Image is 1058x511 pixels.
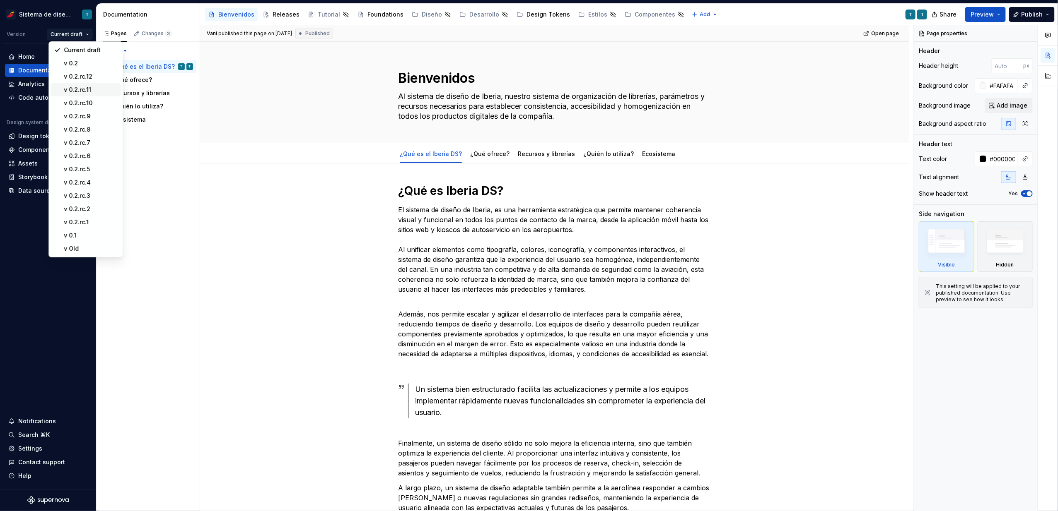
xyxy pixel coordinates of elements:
[64,152,118,160] div: v 0.2.rc.6
[64,46,118,54] div: Current draft
[64,139,118,147] div: v 0.2.rc.7
[64,86,118,94] div: v 0.2.rc.11
[64,218,118,226] div: v 0.2.rc.1
[64,112,118,120] div: v 0.2.rc.9
[64,205,118,213] div: v 0.2.rc.2
[64,178,118,187] div: v 0.2.rc.4
[64,59,118,67] div: v 0.2
[64,231,118,240] div: v 0.1
[64,125,118,134] div: v 0.2.rc.8
[64,99,118,107] div: v 0.2.rc.10
[64,165,118,173] div: v 0.2.rc.5
[64,192,118,200] div: v 0.2.rc.3
[64,245,118,253] div: v Old
[64,72,118,81] div: v 0.2.rc.12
